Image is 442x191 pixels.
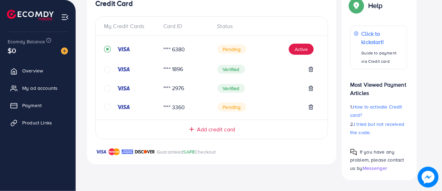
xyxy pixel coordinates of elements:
span: Verified [217,84,245,93]
svg: record circle [104,46,111,53]
p: Click to kickstart! [362,29,403,46]
img: image [418,167,439,188]
p: 1. [350,103,407,119]
a: Payment [5,98,70,112]
span: If you have any problem, please contact us by [350,148,404,171]
img: credit [116,67,130,72]
img: brand [109,148,120,156]
img: credit [116,46,130,52]
svg: circle [104,85,111,92]
p: Guide to payment via Credit card [362,49,403,66]
span: Messenger [363,165,387,172]
svg: circle [104,66,111,73]
span: My ad accounts [22,85,58,92]
span: Add credit card [197,125,235,133]
img: credit [116,104,130,110]
p: 2. [350,120,407,137]
a: Product Links [5,116,70,130]
img: credit [116,86,130,91]
span: Verified [217,65,245,74]
span: SAFE [183,148,195,155]
p: Most Viewed Payment Articles [350,75,407,97]
button: Active [289,44,314,55]
span: How to activate Credit card? [350,103,402,119]
svg: circle [104,104,111,111]
div: Card ID [158,22,211,30]
img: brand [122,148,133,156]
span: Payment [22,102,42,109]
div: Status [212,22,320,30]
img: image [61,47,68,54]
img: Popup guide [350,149,357,156]
div: My Credit Cards [104,22,158,30]
span: Pending [217,45,246,54]
img: menu [61,13,69,21]
a: My ad accounts [5,81,70,95]
a: Overview [5,64,70,78]
span: I tried but not received the code. [350,121,404,136]
span: Product Links [22,119,52,126]
img: brand [135,148,155,156]
p: Guaranteed Checkout [157,148,216,156]
span: Overview [22,67,43,74]
span: $0 [8,45,16,55]
p: Help [368,1,383,10]
img: brand [95,148,107,156]
img: logo [7,10,54,20]
span: Pending [217,103,246,112]
span: Ecomdy Balance [8,38,45,45]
